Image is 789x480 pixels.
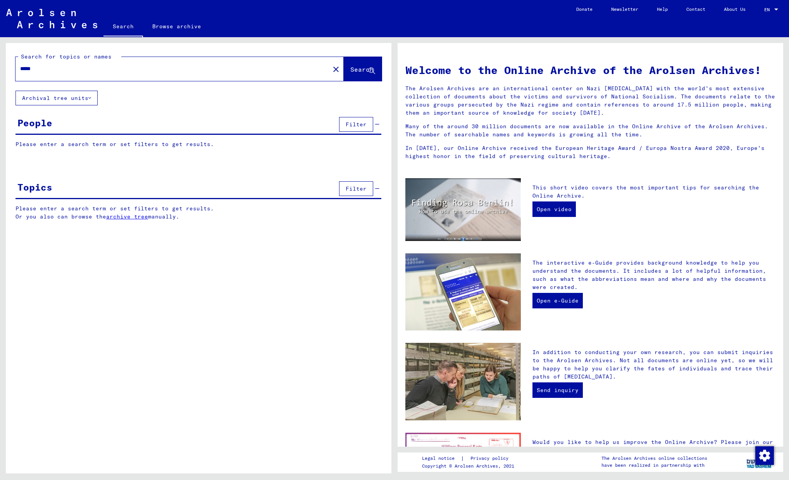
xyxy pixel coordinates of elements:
[16,205,382,221] p: Please enter a search term or set filters to get results. Or you also can browse the manually.
[601,462,707,469] p: have been realized in partnership with
[422,454,461,463] a: Legal notice
[16,91,98,105] button: Archival tree units
[532,184,775,200] p: This short video covers the most important tips for searching the Online Archive.
[532,201,576,217] a: Open video
[532,348,775,381] p: In addition to conducting your own research, you can submit inquiries to the Arolsen Archives. No...
[532,259,775,291] p: The interactive e-Guide provides background knowledge to help you understand the documents. It in...
[745,452,774,471] img: yv_logo.png
[331,65,341,74] mat-icon: close
[21,53,112,60] mat-label: Search for topics or names
[143,17,210,36] a: Browse archive
[532,293,583,308] a: Open e-Guide
[17,180,52,194] div: Topics
[755,446,773,465] div: Zustimmung ändern
[344,57,382,81] button: Search
[532,382,583,398] a: Send inquiry
[405,144,775,160] p: In [DATE], our Online Archive received the European Heritage Award / Europa Nostra Award 2020, Eu...
[405,343,521,420] img: inquiries.jpg
[346,185,367,192] span: Filter
[422,463,518,470] p: Copyright © Arolsen Archives, 2021
[16,140,381,148] p: Please enter a search term or set filters to get results.
[422,454,518,463] div: |
[405,253,521,330] img: eguide.jpg
[350,65,374,73] span: Search
[17,116,52,130] div: People
[405,84,775,117] p: The Arolsen Archives are an international center on Nazi [MEDICAL_DATA] with the world’s most ext...
[328,61,344,77] button: Clear
[405,62,775,78] h1: Welcome to the Online Archive of the Arolsen Archives!
[6,9,97,28] img: Arolsen_neg.svg
[464,454,518,463] a: Privacy policy
[755,446,774,465] img: Zustimmung ändern
[405,178,521,241] img: video.jpg
[601,455,707,462] p: The Arolsen Archives online collections
[339,181,373,196] button: Filter
[405,122,775,139] p: Many of the around 30 million documents are now available in the Online Archive of the Arolsen Ar...
[106,213,148,220] a: archive tree
[764,7,770,12] mat-select-trigger: EN
[339,117,373,132] button: Filter
[346,121,367,128] span: Filter
[103,17,143,37] a: Search
[532,438,775,471] p: Would you like to help us improve the Online Archive? Please join our #everynamecounts crowdsourc...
